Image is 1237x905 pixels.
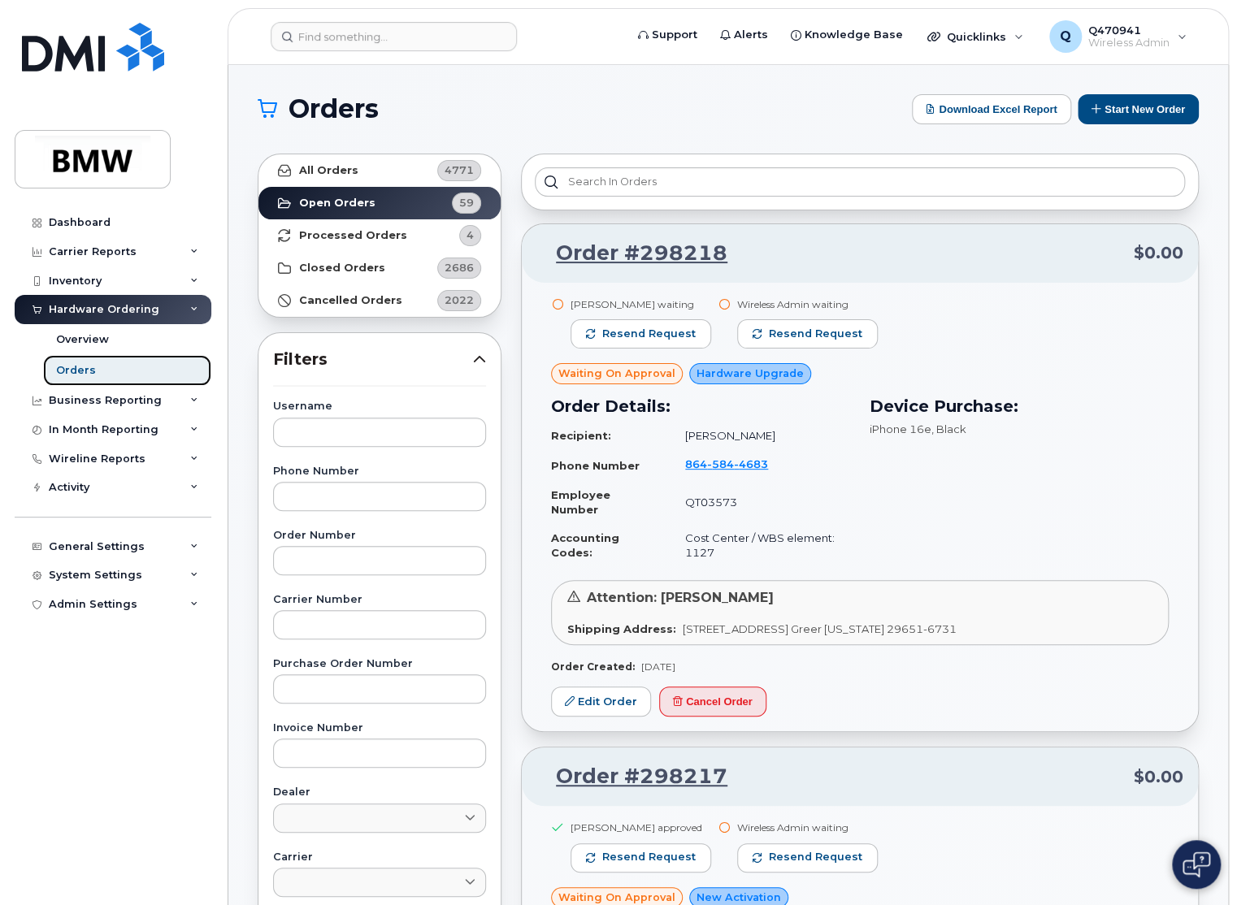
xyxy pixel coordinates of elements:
input: Search in orders [535,167,1185,197]
span: Resend request [769,327,862,341]
strong: Closed Orders [299,262,385,275]
label: Username [273,401,486,412]
div: Wireless Admin waiting [737,297,878,311]
h3: Order Details: [551,394,850,418]
span: Waiting On Approval [558,366,675,381]
a: Cancelled Orders2022 [258,284,501,317]
a: Closed Orders2686 [258,252,501,284]
span: Resend request [602,850,696,864]
span: 864 [685,457,768,470]
h3: Device Purchase: [870,394,1169,418]
div: [PERSON_NAME] approved [571,821,711,834]
strong: Open Orders [299,197,375,210]
strong: Employee Number [551,488,610,517]
label: Phone Number [273,466,486,477]
span: 584 [707,457,734,470]
label: Dealer [273,787,486,798]
strong: Shipping Address: [567,622,676,635]
button: Resend request [571,319,711,349]
button: Resend request [737,319,878,349]
span: , Black [931,422,966,435]
span: Attention: [PERSON_NAME] [587,590,774,605]
label: Carrier Number [273,595,486,605]
strong: Order Created: [551,660,635,673]
span: [DATE] [641,660,675,673]
span: Filters [273,348,473,371]
a: Order #298217 [536,762,727,791]
span: 4771 [445,162,474,178]
span: Resend request [769,850,862,864]
span: Waiting On Approval [558,890,675,905]
button: Start New Order [1078,94,1199,124]
strong: Processed Orders [299,229,407,242]
div: [PERSON_NAME] waiting [571,297,711,311]
button: Resend request [571,843,711,873]
span: New Activation [697,890,781,905]
span: $0.00 [1134,241,1183,265]
img: Open chat [1183,851,1210,877]
a: Processed Orders4 [258,219,501,252]
div: Wireless Admin waiting [737,821,878,834]
label: Invoice Number [273,723,486,734]
span: $0.00 [1134,765,1183,789]
td: QT03573 [671,481,850,524]
td: Cost Center / WBS element: 1127 [671,524,850,567]
a: Open Orders59 [258,187,501,219]
span: iPhone 16e [870,422,931,435]
span: 4683 [734,457,768,470]
strong: Recipient: [551,429,611,442]
button: Cancel Order [659,686,766,717]
label: Purchase Order Number [273,659,486,669]
span: Resend request [602,327,696,341]
span: 4 [467,227,474,243]
strong: Accounting Codes: [551,531,619,560]
a: Edit Order [551,686,651,717]
label: Carrier [273,852,486,863]
label: Order Number [273,530,486,541]
td: [PERSON_NAME] [671,422,850,450]
span: [STREET_ADDRESS] Greer [US_STATE] 29651-6731 [683,622,957,635]
a: 8645844683 [685,457,788,470]
span: Orders [289,97,379,121]
span: 2022 [445,292,474,308]
span: 59 [459,195,474,210]
span: Hardware Upgrade [697,366,804,381]
button: Download Excel Report [912,94,1071,124]
strong: All Orders [299,164,358,177]
button: Resend request [737,843,878,873]
strong: Phone Number [551,459,640,472]
span: 2686 [445,260,474,275]
a: All Orders4771 [258,154,501,187]
strong: Cancelled Orders [299,294,402,307]
a: Order #298218 [536,239,727,268]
